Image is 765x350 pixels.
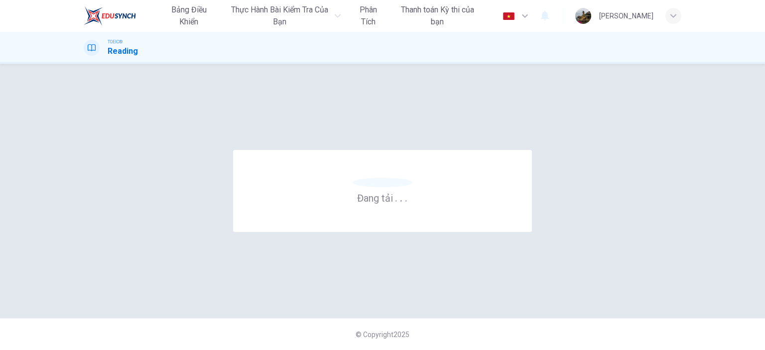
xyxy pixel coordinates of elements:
[404,189,408,205] h6: .
[163,4,215,28] span: Bảng điều khiển
[84,6,159,26] a: EduSynch logo
[357,191,408,204] h6: Đang tải
[394,189,398,205] h6: .
[159,1,219,31] button: Bảng điều khiển
[503,12,515,20] img: vi
[396,4,479,28] span: Thanh toán Kỳ thi của bạn
[575,8,591,24] img: Profile picture
[223,1,345,31] button: Thực hành bài kiểm tra của bạn
[108,45,138,57] h1: Reading
[399,189,403,205] h6: .
[84,6,136,26] img: EduSynch logo
[356,331,409,339] span: © Copyright 2025
[599,10,653,22] div: [PERSON_NAME]
[392,1,483,31] button: Thanh toán Kỳ thi của bạn
[227,4,332,28] span: Thực hành bài kiểm tra của bạn
[108,38,123,45] span: TOEIC®
[349,1,388,31] button: Phân tích
[353,4,384,28] span: Phân tích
